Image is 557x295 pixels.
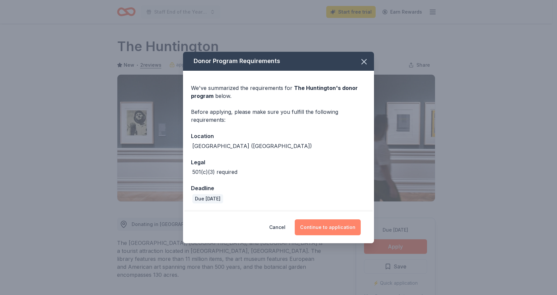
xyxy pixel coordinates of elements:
div: [GEOGRAPHIC_DATA] ([GEOGRAPHIC_DATA]) [192,142,312,150]
div: Location [191,132,366,140]
div: Legal [191,158,366,167]
div: Deadline [191,184,366,192]
div: Due [DATE] [192,194,223,203]
div: Before applying, please make sure you fulfill the following requirements: [191,108,366,124]
div: Donor Program Requirements [183,52,374,71]
div: 501(c)(3) required [192,168,237,176]
div: We've summarized the requirements for below. [191,84,366,100]
button: Continue to application [295,219,361,235]
button: Cancel [269,219,285,235]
